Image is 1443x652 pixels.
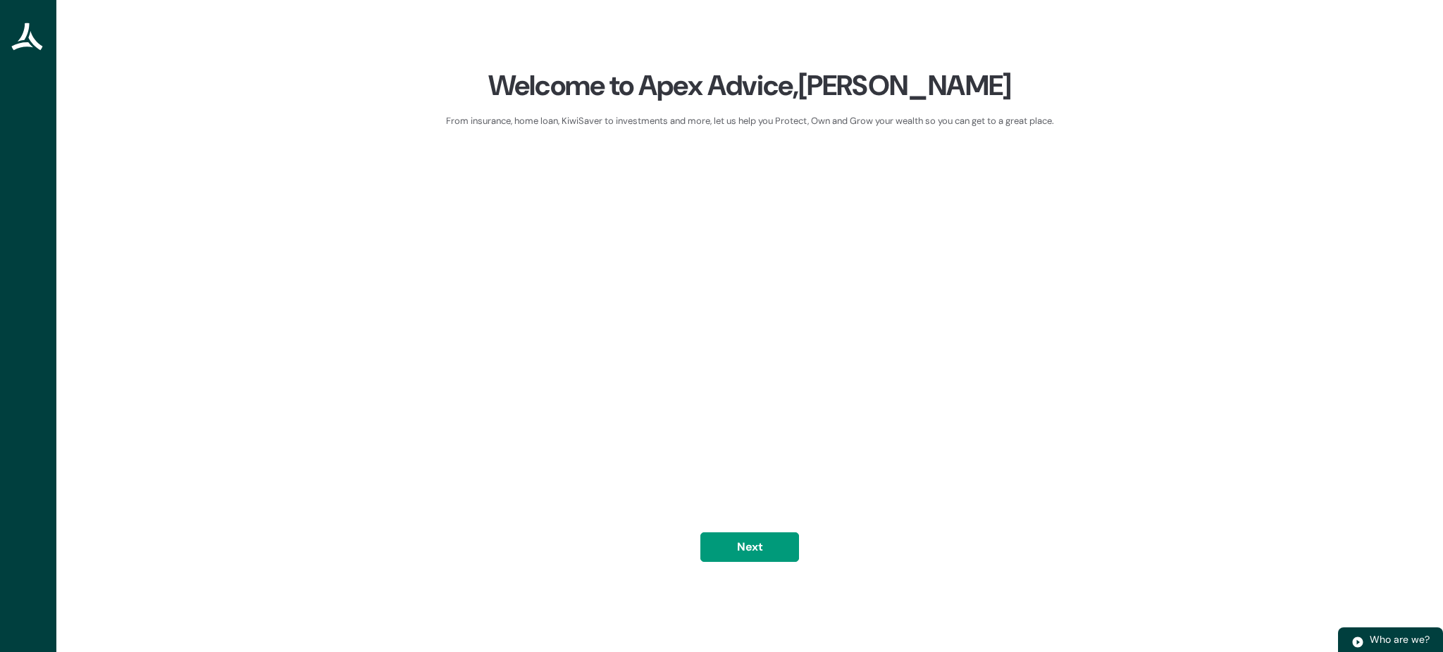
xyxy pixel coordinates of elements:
span: Who are we? [1370,633,1430,646]
div: From insurance, home loan, KiwiSaver to investments and more, let us help you Protect, Own and Gr... [446,114,1054,128]
button: Next [700,532,799,562]
img: Apex Advice Group [11,23,44,51]
img: play.svg [1351,636,1364,648]
div: Welcome to Apex Advice, [PERSON_NAME] [446,68,1054,103]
